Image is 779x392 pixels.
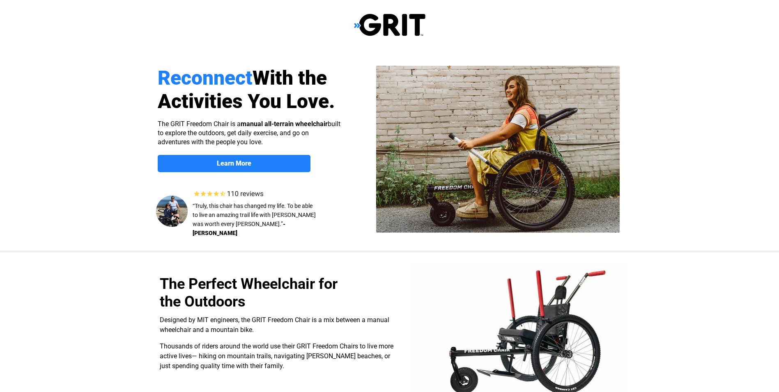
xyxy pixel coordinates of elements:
span: The GRIT Freedom Chair is a built to explore the outdoors, get daily exercise, and go on adventur... [158,120,340,146]
span: The Perfect Wheelchair for the Outdoors [160,275,338,310]
strong: Learn More [217,159,251,167]
span: Activities You Love. [158,90,335,113]
span: “Truly, this chair has changed my life. To be able to live an amazing trail life with [PERSON_NAM... [193,203,316,227]
span: Thousands of riders around the world use their GRIT Freedom Chairs to live more active lives— hik... [160,342,393,370]
span: With the [253,66,327,90]
span: Reconnect [158,66,253,90]
strong: manual all-terrain wheelchair [241,120,328,128]
a: Learn More [158,155,310,172]
span: Designed by MIT engineers, the GRIT Freedom Chair is a mix between a manual wheelchair and a moun... [160,316,389,334]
